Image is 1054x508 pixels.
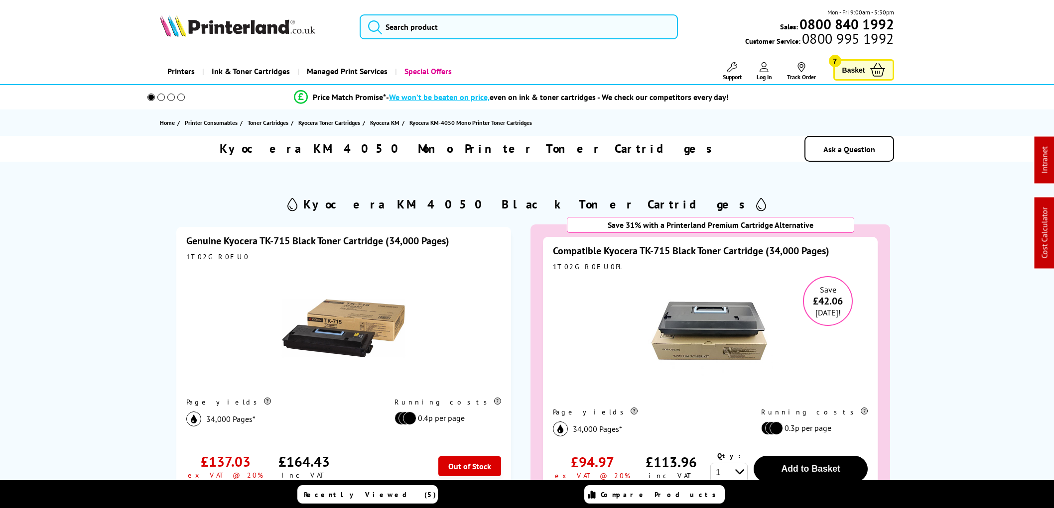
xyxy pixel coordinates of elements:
[298,117,360,128] span: Kyocera Toner Cartridges
[298,117,363,128] a: Kyocera Toner Cartridges
[160,59,202,84] a: Printers
[553,421,568,436] img: black_icon.svg
[395,411,496,425] li: 0.4p per page
[827,7,894,17] span: Mon - Fri 9:00am - 5:30pm
[212,59,290,84] span: Ink & Toner Cartridges
[185,117,238,128] span: Printer Consumables
[360,14,678,39] input: Search product
[188,471,263,480] div: ex VAT @ 20%
[303,197,751,212] h2: Kyocera KM-4050 Black Toner Cartridges
[206,414,256,424] span: 34,000 Pages*
[646,453,697,471] div: £113.96
[761,407,868,416] div: Running costs
[186,398,375,406] div: Page yields
[389,92,490,102] span: We won’t be beaten on price,
[395,398,501,406] div: Running costs
[782,464,840,474] span: Add to Basket
[160,15,347,39] a: Printerland Logo
[648,276,773,401] img: Compatible Kyocera TK-715 Black Toner Cartridge (34,000 Pages)
[313,92,386,102] span: Price Match Promise*
[297,485,438,504] a: Recently Viewed (5)
[754,456,868,482] button: Add to Basket
[567,217,854,233] div: Save 31% with a Printerland Premium Cartridge Alternative
[278,452,330,471] div: £164.43
[133,89,889,106] li: modal_Promise
[186,234,449,247] a: Genuine Kyocera TK-715 Black Toner Cartridge (34,000 Pages)
[186,411,201,426] img: black_icon.svg
[804,295,852,307] span: £42.06
[553,262,868,271] div: 1T02GR0EU0PL
[573,424,622,434] span: 34,000 Pages*
[201,452,251,471] div: £137.03
[304,490,436,499] span: Recently Viewed (5)
[220,141,718,156] h1: Kyocera KM-4050 Mono Printer Toner Cartridges
[248,117,288,128] span: Toner Cartridges
[186,252,501,261] div: 1T02GR0EU0
[723,62,742,81] a: Support
[297,59,395,84] a: Managed Print Services
[829,55,841,67] span: 7
[160,117,177,128] a: Home
[780,22,798,31] span: Sales:
[160,15,315,37] img: Printerland Logo
[745,34,894,46] span: Customer Service:
[202,59,297,84] a: Ink & Toner Cartridges
[553,244,829,257] a: Compatible Kyocera TK-715 Black Toner Cartridge (34,000 Pages)
[584,485,725,504] a: Compare Products
[281,266,406,391] img: Kyocera TK-715 Black Toner Cartridge (34,000 Pages)
[386,92,729,102] div: - even on ink & toner cartridges - We check our competitors every day!
[409,119,532,126] span: Kyocera KM-4050 Mono Printer Toner Cartridges
[649,471,694,480] div: inc VAT
[395,59,459,84] a: Special Offers
[248,117,291,128] a: Toner Cartridges
[438,456,501,476] div: Out of Stock
[800,34,894,43] span: 0800 995 1992
[555,471,630,480] div: ex VAT @ 20%
[798,19,894,29] a: 0800 840 1992
[757,73,772,81] span: Log In
[1040,147,1050,174] a: Intranet
[370,117,399,128] span: Kyocera KM
[281,471,327,480] div: inc VAT
[1040,207,1050,259] a: Cost Calculator
[799,15,894,33] b: 0800 840 1992
[571,453,614,471] div: £94.97
[823,144,875,154] a: Ask a Question
[815,307,841,317] span: [DATE]!
[723,73,742,81] span: Support
[370,117,402,128] a: Kyocera KM
[717,451,741,460] span: Qty:
[820,285,836,295] span: Save
[842,63,865,77] span: Basket
[757,62,772,81] a: Log In
[787,62,816,81] a: Track Order
[761,421,863,435] li: 0.3p per page
[553,407,742,416] div: Page yields
[833,59,894,81] a: Basket 7
[601,490,721,499] span: Compare Products
[185,117,240,128] a: Printer Consumables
